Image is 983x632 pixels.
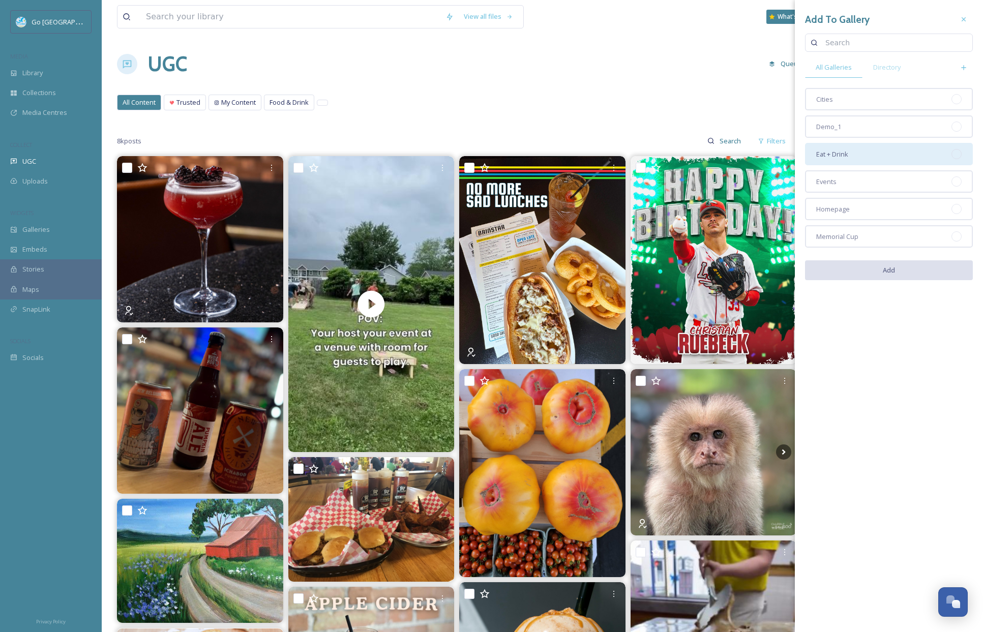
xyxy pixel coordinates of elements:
img: GoGreatLogo_MISkies_RegionalTrails%20%281%29.png [16,17,26,27]
a: UGC [147,49,187,79]
span: Memorial Cup [816,232,858,242]
input: Search [714,131,748,151]
span: Filters [767,136,786,146]
button: Open Chat [938,587,968,617]
img: Tis’ the season here at the_diamondjims Just got in the Pumpkin Ale from #wholehogbrewery, The Ic... [117,327,283,494]
img: Heading downtown to The Commons Live Music Series? Be sure and drop by Oxygen Lounge and grab you... [117,156,283,322]
span: 8k posts [117,136,141,146]
span: SnapLink [22,305,50,314]
img: Happy #WorldBeardDay which of our bearded animals do you think is rockin' the best goatee?? (pun ... [631,369,797,535]
video: From cornhole to croquet, we've got the outdoor space for your guests to have fun together. What'... [288,156,454,452]
span: Media Centres [22,108,67,117]
span: Directory [873,63,901,72]
span: MEDIA [10,52,28,60]
span: Events [816,177,837,187]
span: All Galleries [816,63,852,72]
span: Stories [22,264,44,274]
span: UGC [22,157,36,166]
img: Thanks for another great market day!!! See you Saturday, Midland!! Rain or shine [459,369,625,577]
button: Add [805,260,973,280]
span: Food & Drink [270,98,309,107]
span: COLLECT [10,141,32,148]
span: Maps [22,285,39,294]
span: Trusted [176,98,200,107]
img: Join us for Painting with Merry Feith in September and take home your version of this country roa... [117,499,283,623]
img: We’re here to brighten your day with fresh, satisfying eats that hit the spot. 🍔🥗🍟 #MidlandRestau... [459,156,625,364]
span: Socials [22,353,44,363]
input: Search [820,33,967,53]
a: Queued [764,54,816,74]
img: Which is your favorite Wing Wednesday meal? Pulled Pork sliders or Jumbo Wings??? [288,457,455,582]
span: All Content [123,98,156,107]
img: Happy Birthday, Christian! 🥳 [631,156,797,364]
a: Privacy Policy [36,615,66,627]
span: SOCIALS [10,337,31,345]
span: Go [GEOGRAPHIC_DATA] [32,17,107,26]
span: Galleries [22,225,50,234]
span: Cities [816,95,833,104]
a: View all files [459,7,518,26]
img: thumbnail [288,156,454,452]
a: What's New [766,10,817,24]
span: Homepage [816,204,850,214]
span: Library [22,68,43,78]
span: Collections [22,88,56,98]
span: Embeds [22,245,47,254]
span: My Content [221,98,256,107]
span: WIDGETS [10,209,34,217]
h3: Add To Gallery [805,12,870,27]
span: Demo_1 [816,122,841,132]
input: Search your library [141,6,440,28]
button: Queued [764,54,811,74]
span: Eat + Drink [816,149,848,159]
span: Privacy Policy [36,618,66,625]
span: Uploads [22,176,48,186]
